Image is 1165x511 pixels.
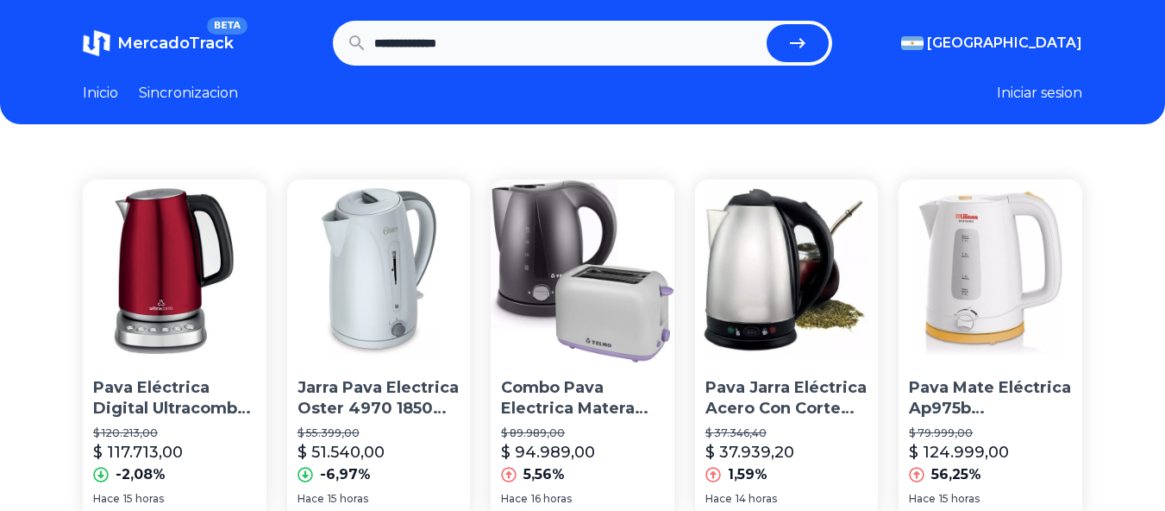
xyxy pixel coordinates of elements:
[298,426,460,440] p: $ 55.399,00
[287,180,471,363] img: Jarra Pava Electrica Oster 4970 1850w 1,7l Gtia 12 Meses
[83,83,118,104] a: Inicio
[909,492,936,506] span: Hace
[909,440,1009,464] p: $ 124.999,00
[298,492,324,506] span: Hace
[139,83,238,104] a: Sincronizacion
[736,492,777,506] span: 14 horas
[531,492,572,506] span: 16 horas
[728,464,767,485] p: 1,59%
[320,464,371,485] p: -6,97%
[93,492,120,506] span: Hace
[83,29,234,57] a: MercadoTrackBETA
[491,180,674,363] img: Combo Pava Electrica Matera Yelmo 1.7 Lts + Tostadora Yelmo
[93,426,256,440] p: $ 120.213,00
[523,464,565,485] p: 5,56%
[899,180,1082,363] img: Pava Mate Eléctrica Ap975b Tempomate Liliana 85°c Blanca
[93,377,256,420] p: Pava Eléctrica Digital Ultracomb Pe-4911 2200w 1,l Base 360º
[83,29,110,57] img: MercadoTrack
[298,440,385,464] p: $ 51.540,00
[939,492,980,506] span: 15 horas
[901,36,924,50] img: Argentina
[123,492,164,506] span: 15 horas
[501,440,595,464] p: $ 94.989,00
[705,377,868,420] p: Pava Jarra Eléctrica Acero Con Corte Para Mate + Té Café 2 L
[501,492,528,506] span: Hace
[931,464,981,485] p: 56,25%
[997,83,1082,104] button: Iniciar sesion
[909,377,1072,420] p: Pava Mate Eléctrica Ap975b Tempomate [PERSON_NAME] 85°c Blanca
[501,377,664,420] p: Combo Pava Electrica Matera Yelmo 1.7 Lts + [PERSON_NAME]
[705,440,794,464] p: $ 37.939,20
[117,34,234,53] span: MercadoTrack
[705,492,732,506] span: Hace
[501,426,664,440] p: $ 89.989,00
[901,33,1082,54] button: [GEOGRAPHIC_DATA]
[298,377,460,420] p: Jarra Pava Electrica Oster 4970 1850w 1,7l Gtia 12 Meses
[927,33,1082,54] span: [GEOGRAPHIC_DATA]
[695,180,879,363] img: Pava Jarra Eléctrica Acero Con Corte Para Mate + Té Café 2 L
[705,426,868,440] p: $ 37.346,40
[93,440,183,464] p: $ 117.713,00
[909,426,1072,440] p: $ 79.999,00
[328,492,368,506] span: 15 horas
[116,464,166,485] p: -2,08%
[83,180,266,363] img: Pava Eléctrica Digital Ultracomb Pe-4911 2200w 1,l Base 360º
[207,17,247,35] span: BETA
